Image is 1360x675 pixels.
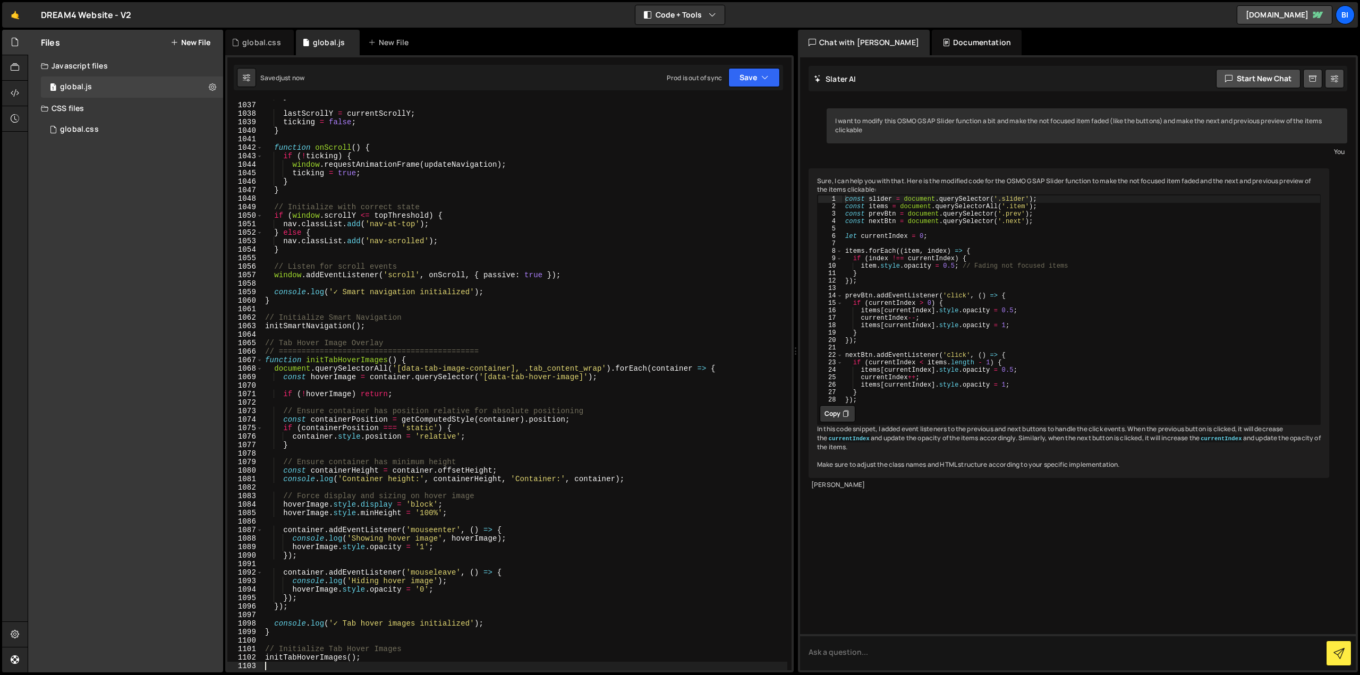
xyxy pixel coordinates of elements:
div: 1047 [227,186,263,194]
div: 1071 [227,390,263,398]
div: 1059 [227,288,263,296]
a: Bi [1336,5,1355,24]
button: Save [728,68,780,87]
div: 1096 [227,602,263,611]
div: 1044 [227,160,263,169]
div: 1 [818,195,843,203]
div: 1067 [227,356,263,364]
div: 1042 [227,143,263,152]
div: 9 [818,255,843,262]
div: CSS files [28,98,223,119]
div: 17250/47735.css [41,119,227,140]
div: 22 [818,352,843,359]
div: 7 [818,240,843,247]
div: 27 [818,389,843,396]
div: just now [279,73,304,82]
div: 1080 [227,466,263,475]
div: 1063 [227,322,263,330]
div: 1086 [227,517,263,526]
div: 26 [818,381,843,389]
div: 1060 [227,296,263,305]
button: New File [171,38,210,47]
div: 1057 [227,271,263,279]
div: 1081 [227,475,263,483]
div: 1048 [227,194,263,203]
div: 1039 [227,118,263,126]
div: 1037 [227,101,263,109]
div: Javascript files [28,55,223,76]
h2: Slater AI [814,74,856,84]
div: 1038 [227,109,263,118]
div: 1083 [227,492,263,500]
div: 1090 [227,551,263,560]
div: 1084 [227,500,263,509]
div: 1053 [227,237,263,245]
div: 1062 [227,313,263,322]
div: You [829,146,1345,157]
div: 25 [818,374,843,381]
button: Code + Tools [635,5,725,24]
div: 18 [818,322,843,329]
div: 1043 [227,152,263,160]
div: 4 [818,218,843,225]
div: 23 [818,359,843,366]
div: 1099 [227,628,263,636]
div: 1079 [227,458,263,466]
div: 12 [818,277,843,285]
div: 1056 [227,262,263,271]
div: Saved [260,73,304,82]
div: 1052 [227,228,263,237]
div: global.css [242,37,281,48]
div: 17 [818,314,843,322]
div: 1102 [227,653,263,662]
div: 10 [818,262,843,270]
div: 13 [818,285,843,292]
div: Documentation [932,30,1022,55]
div: 1055 [227,254,263,262]
div: 1046 [227,177,263,186]
div: 1054 [227,245,263,254]
div: 20 [818,337,843,344]
div: 1065 [227,339,263,347]
div: [PERSON_NAME] [811,481,1327,490]
div: 11 [818,270,843,277]
button: Copy [820,405,855,422]
div: 1078 [227,449,263,458]
div: Sure, I can help you with that. Here is the modified code for the OSMO GSAP Slider function to ma... [809,168,1329,479]
a: [DOMAIN_NAME] [1237,5,1332,24]
div: 1087 [227,526,263,534]
div: 1077 [227,441,263,449]
div: 14 [818,292,843,300]
div: 8 [818,247,843,255]
div: I want to modify this OSMO GSAP Slider function a bit and make the not focused item faded (like t... [827,108,1347,143]
div: 1085 [227,509,263,517]
div: 1074 [227,415,263,424]
div: 1061 [227,305,263,313]
div: global.js [60,82,92,92]
div: 1097 [227,611,263,619]
div: Prod is out of sync [667,73,722,82]
div: global.js [313,37,345,48]
code: currentIndex [827,435,871,442]
div: 1095 [227,594,263,602]
div: 1041 [227,135,263,143]
div: 1089 [227,543,263,551]
div: 17250/47734.js [41,76,223,98]
div: 16 [818,307,843,314]
h2: Files [41,37,60,48]
div: 1098 [227,619,263,628]
div: 1082 [227,483,263,492]
div: 5 [818,225,843,233]
div: 1093 [227,577,263,585]
div: 1073 [227,407,263,415]
div: 15 [818,300,843,307]
div: 1069 [227,373,263,381]
div: 1050 [227,211,263,220]
div: 1076 [227,432,263,441]
div: 1040 [227,126,263,135]
div: 2 [818,203,843,210]
div: DREAM4 Website - V2 [41,8,131,21]
div: 1051 [227,220,263,228]
div: 1049 [227,203,263,211]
